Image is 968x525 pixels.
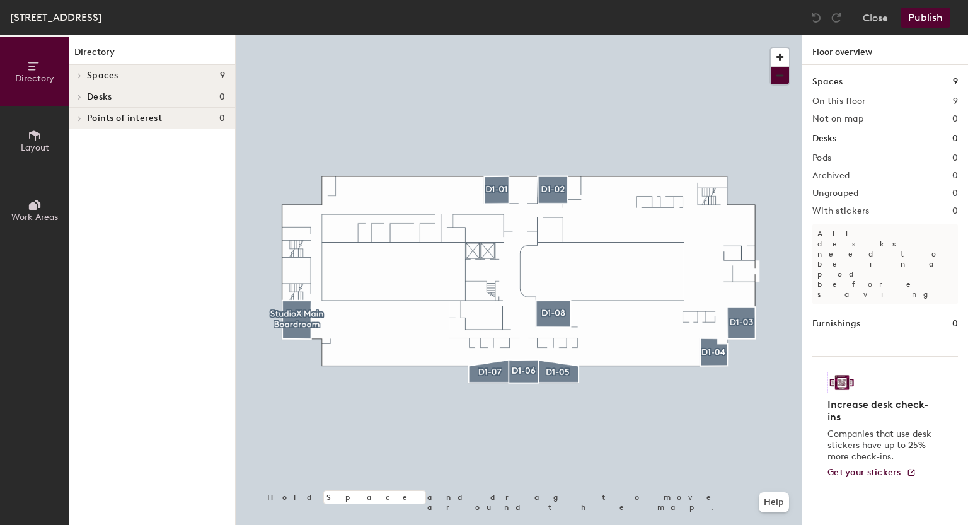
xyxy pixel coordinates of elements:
button: Help [759,492,789,512]
span: Directory [15,73,54,84]
h2: Archived [812,171,850,181]
img: Undo [810,11,822,24]
span: Spaces [87,71,118,81]
h2: 0 [952,188,958,199]
span: 0 [219,113,225,124]
h1: Spaces [812,75,843,89]
img: Redo [830,11,843,24]
h1: Desks [812,132,836,146]
span: Work Areas [11,212,58,222]
a: Get your stickers [827,468,916,478]
h4: Increase desk check-ins [827,398,935,424]
h1: Furnishings [812,317,860,331]
h2: 9 [953,96,958,107]
span: Desks [87,92,112,102]
p: All desks need to be in a pod before saving [812,224,958,304]
span: Get your stickers [827,467,901,478]
span: 9 [220,71,225,81]
h1: Directory [69,45,235,65]
h2: Pods [812,153,831,163]
h2: On this floor [812,96,866,107]
h2: 0 [952,171,958,181]
span: Points of interest [87,113,162,124]
h2: With stickers [812,206,870,216]
div: [STREET_ADDRESS] [10,9,102,25]
img: Sticker logo [827,372,856,393]
span: Layout [21,142,49,153]
span: 0 [219,92,225,102]
h1: 9 [953,75,958,89]
h2: Ungrouped [812,188,859,199]
h2: Not on map [812,114,863,124]
h2: 0 [952,153,958,163]
h2: 0 [952,114,958,124]
p: Companies that use desk stickers have up to 25% more check-ins. [827,429,935,463]
h1: Floor overview [802,35,968,65]
button: Close [863,8,888,28]
h1: 0 [952,132,958,146]
h2: 0 [952,206,958,216]
button: Publish [901,8,950,28]
h1: 0 [952,317,958,331]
